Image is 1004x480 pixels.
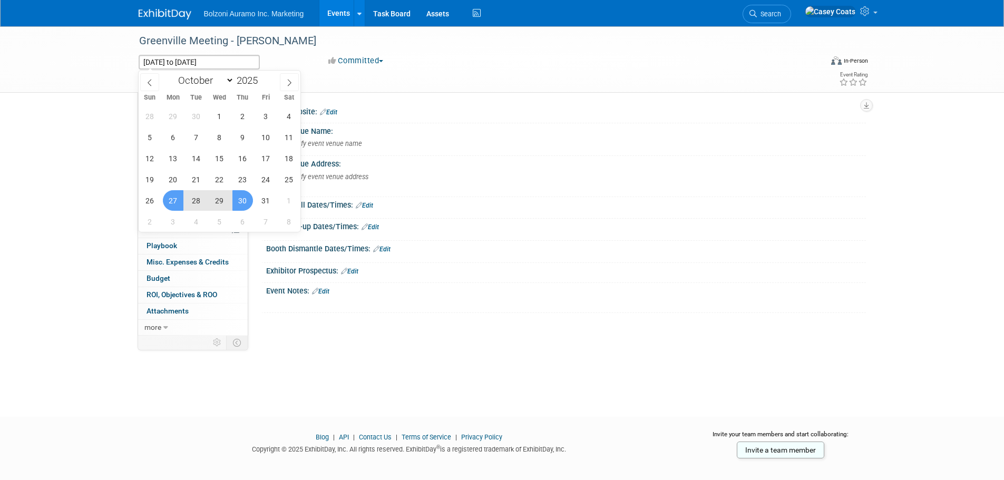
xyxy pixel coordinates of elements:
input: Event Start Date - End Date [139,55,260,70]
span: Bolzoni Auramo Inc. Marketing [204,9,304,18]
span: September 30, 2025 [186,106,207,126]
span: more [144,323,161,331]
a: Attachments [138,303,248,319]
span: Fri [254,94,277,101]
span: | [453,433,460,441]
a: Budget [138,271,248,287]
span: Attachments [147,307,189,315]
span: Specify event venue address [278,173,368,181]
span: Budget [147,274,170,282]
span: November 3, 2025 [163,211,183,232]
a: Edit [320,109,337,116]
span: October 24, 2025 [256,169,276,190]
span: November 5, 2025 [209,211,230,232]
span: October 23, 2025 [232,169,253,190]
span: November 7, 2025 [256,211,276,232]
input: Year [234,74,266,86]
span: Misc. Expenses & Credits [147,258,229,266]
span: October 25, 2025 [279,169,299,190]
a: Contact Us [359,433,392,441]
a: ROI, Objectives & ROO [138,287,248,303]
div: Event Format [760,55,869,71]
span: October 12, 2025 [140,148,160,169]
span: Tasks [145,226,164,234]
a: Sponsorships [138,206,248,222]
a: Playbook [138,238,248,254]
div: Event Venue Address: [266,156,866,169]
span: ROI, Objectives & ROO [147,290,217,299]
img: Format-Inperson.png [831,56,842,65]
span: Playbook [147,241,177,250]
span: Search [757,10,781,18]
div: Booth Set-up Dates/Times: [266,219,866,232]
div: Event Notes: [266,283,866,297]
span: October 9, 2025 [232,127,253,148]
div: In-Person [843,57,868,65]
span: October 18, 2025 [279,148,299,169]
a: Privacy Policy [461,433,502,441]
span: October 13, 2025 [163,148,183,169]
span: November 6, 2025 [232,211,253,232]
a: Invite a team member [737,442,824,458]
span: October 28, 2025 [186,190,207,211]
span: October 31, 2025 [256,190,276,211]
span: October 8, 2025 [209,127,230,148]
select: Month [173,74,234,87]
span: Specify event venue name [278,140,362,148]
span: | [350,433,357,441]
a: Tasks [138,222,248,238]
td: Personalize Event Tab Strip [208,336,227,349]
span: October 6, 2025 [163,127,183,148]
span: November 8, 2025 [279,211,299,232]
div: Event Rating [839,72,867,77]
a: Search [743,5,791,23]
span: October 21, 2025 [186,169,207,190]
a: Terms of Service [402,433,451,441]
span: October 11, 2025 [279,127,299,148]
img: Casey Coats [805,6,856,17]
a: Edit [341,268,358,275]
a: Edit [373,246,391,253]
div: Exhibit Hall Dates/Times: [266,197,866,211]
a: more [138,320,248,336]
span: October 20, 2025 [163,169,183,190]
a: Staff [138,125,248,141]
span: September 28, 2025 [140,106,160,126]
a: Shipments [138,190,248,205]
div: Greenville Meeting - [PERSON_NAME] [135,32,806,51]
a: Misc. Expenses & Credits [138,254,248,270]
span: October 26, 2025 [140,190,160,211]
a: Travel Reservations [138,141,248,156]
span: October 2, 2025 [232,106,253,126]
span: September 29, 2025 [163,106,183,126]
a: Event Information [138,92,248,108]
td: Toggle Event Tabs [226,336,248,349]
a: Booth [138,109,248,124]
span: October 17, 2025 [256,148,276,169]
span: Wed [208,94,231,101]
span: October 29, 2025 [209,190,230,211]
span: Sun [139,94,162,101]
span: Mon [161,94,184,101]
span: November 1, 2025 [279,190,299,211]
span: October 7, 2025 [186,127,207,148]
span: | [393,433,400,441]
span: October 19, 2025 [140,169,160,190]
span: Sat [277,94,300,101]
a: Asset Reservations [138,157,248,173]
a: Giveaways [138,173,248,189]
a: Edit [312,288,329,295]
span: October 10, 2025 [256,127,276,148]
div: Booth Dismantle Dates/Times: [266,241,866,254]
div: Event Venue Name: [266,123,866,136]
button: Committed [325,55,387,66]
span: October 27, 2025 [163,190,183,211]
a: API [339,433,349,441]
sup: ® [436,444,440,450]
span: October 1, 2025 [209,106,230,126]
div: Copyright © 2025 ExhibitDay, Inc. All rights reserved. ExhibitDay is a registered trademark of Ex... [139,442,680,454]
span: October 4, 2025 [279,106,299,126]
span: November 4, 2025 [186,211,207,232]
a: Blog [316,433,329,441]
span: October 22, 2025 [209,169,230,190]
